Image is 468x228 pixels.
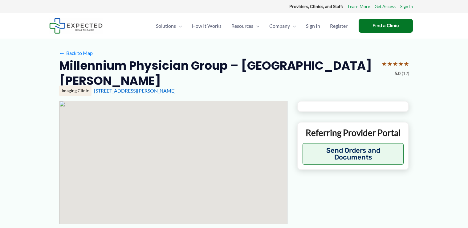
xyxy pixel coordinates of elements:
[264,15,301,37] a: CompanyMenu Toggle
[156,15,176,37] span: Solutions
[402,69,409,77] span: (12)
[306,15,320,37] span: Sign In
[290,15,296,37] span: Menu Toggle
[192,15,222,37] span: How It Works
[289,4,343,9] strong: Providers, Clinics, and Staff:
[359,19,413,33] a: Find a Clinic
[231,15,253,37] span: Resources
[400,2,413,10] a: Sign In
[303,143,404,165] button: Send Orders and Documents
[375,2,396,10] a: Get Access
[398,58,404,69] span: ★
[387,58,393,69] span: ★
[94,88,176,93] a: [STREET_ADDRESS][PERSON_NAME]
[253,15,259,37] span: Menu Toggle
[226,15,264,37] a: ResourcesMenu Toggle
[325,15,352,37] a: Register
[303,127,404,138] p: Referring Provider Portal
[269,15,290,37] span: Company
[59,48,93,58] a: ←Back to Map
[395,69,401,77] span: 5.0
[330,15,348,37] span: Register
[151,15,187,37] a: SolutionsMenu Toggle
[176,15,182,37] span: Menu Toggle
[348,2,370,10] a: Learn More
[381,58,387,69] span: ★
[393,58,398,69] span: ★
[404,58,409,69] span: ★
[301,15,325,37] a: Sign In
[59,85,92,96] div: Imaging Clinic
[187,15,226,37] a: How It Works
[151,15,352,37] nav: Primary Site Navigation
[59,58,376,89] h2: Millennium Physician Group – [GEOGRAPHIC_DATA][PERSON_NAME]
[59,50,65,56] span: ←
[49,18,103,34] img: Expected Healthcare Logo - side, dark font, small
